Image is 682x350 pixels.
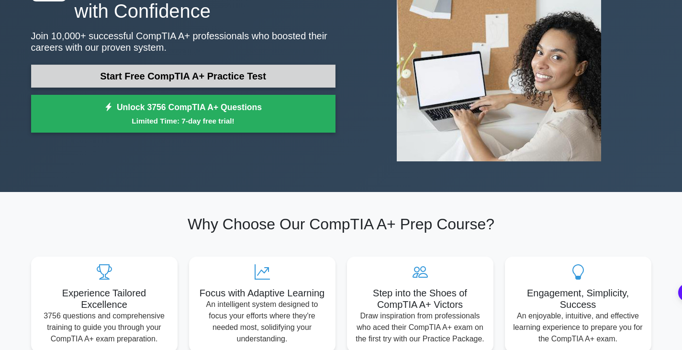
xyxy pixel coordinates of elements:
small: Limited Time: 7-day free trial! [43,115,324,126]
p: 3756 questions and comprehensive training to guide you through your CompTIA A+ exam preparation. [39,310,170,345]
h2: Why Choose Our CompTIA A+ Prep Course? [31,215,651,233]
h5: Experience Tailored Excellence [39,287,170,310]
a: Start Free CompTIA A+ Practice Test [31,65,335,88]
h5: Step into the Shoes of CompTIA A+ Victors [355,287,486,310]
p: Join 10,000+ successful CompTIA A+ professionals who boosted their careers with our proven system. [31,30,335,53]
h5: Engagement, Simplicity, Success [513,287,644,310]
p: An intelligent system designed to focus your efforts where they're needed most, solidifying your ... [197,299,328,345]
p: An enjoyable, intuitive, and effective learning experience to prepare you for the CompTIA A+ exam. [513,310,644,345]
h5: Focus with Adaptive Learning [197,287,328,299]
p: Draw inspiration from professionals who aced their CompTIA A+ exam on the first try with our Prac... [355,310,486,345]
a: Unlock 3756 CompTIA A+ QuestionsLimited Time: 7-day free trial! [31,95,335,133]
